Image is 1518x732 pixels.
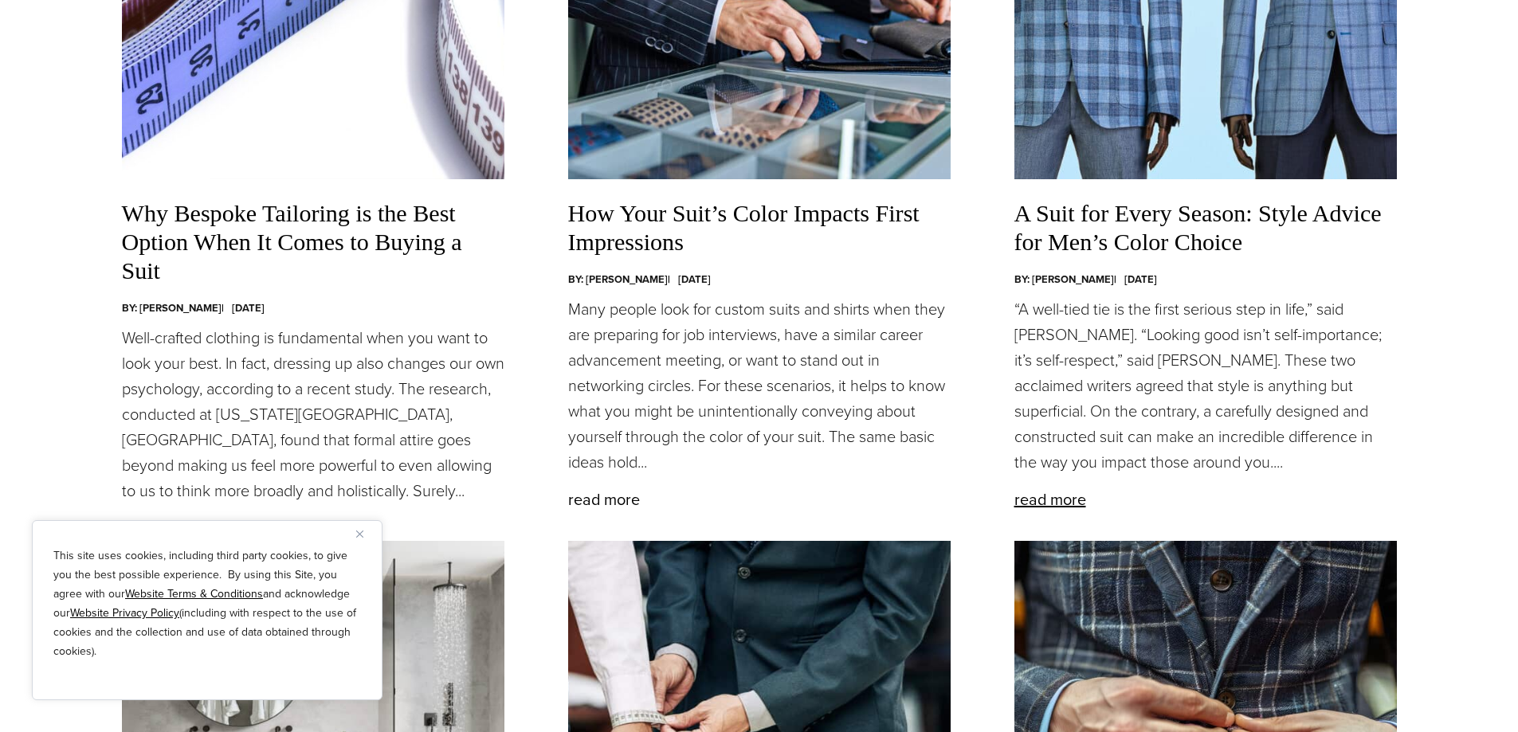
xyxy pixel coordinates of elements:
span: Help [36,11,69,25]
a: read more [122,516,194,540]
a: read more [1014,487,1086,511]
p: [DATE] [1124,272,1157,288]
button: Close [356,524,375,543]
p: Well-crafted clothing is fundamental when you want to look your best. In fact, dressing up also c... [122,325,504,503]
a: Website Terms & Conditions [125,585,263,602]
p: Many people look for custom suits and shirts when they are preparing for job interviews, have a s... [568,296,951,475]
h3: A Suit for Every Season: Style Advice for Men’s Color Choice [1014,199,1397,256]
p: [DATE] [678,272,711,288]
p: This site uses cookies, including third party cookies, to give you the best possible experience. ... [53,546,361,661]
p: “A well-tied tie is the first serious step in life,” said [PERSON_NAME]. “Looking good isn’t self... [1014,296,1397,475]
img: Close [356,530,363,538]
p: By: [PERSON_NAME] [568,272,670,288]
a: Website Privacy Policy [70,605,179,621]
p: [DATE] [232,300,265,317]
h3: Why Bespoke Tailoring is the Best Option When It Comes to Buying a Suit [122,199,504,285]
p: By: [PERSON_NAME] [1014,272,1116,288]
h3: How Your Suit’s Color Impacts First Impressions [568,199,951,256]
p: By: [PERSON_NAME] [122,300,224,317]
a: read more [568,487,640,511]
